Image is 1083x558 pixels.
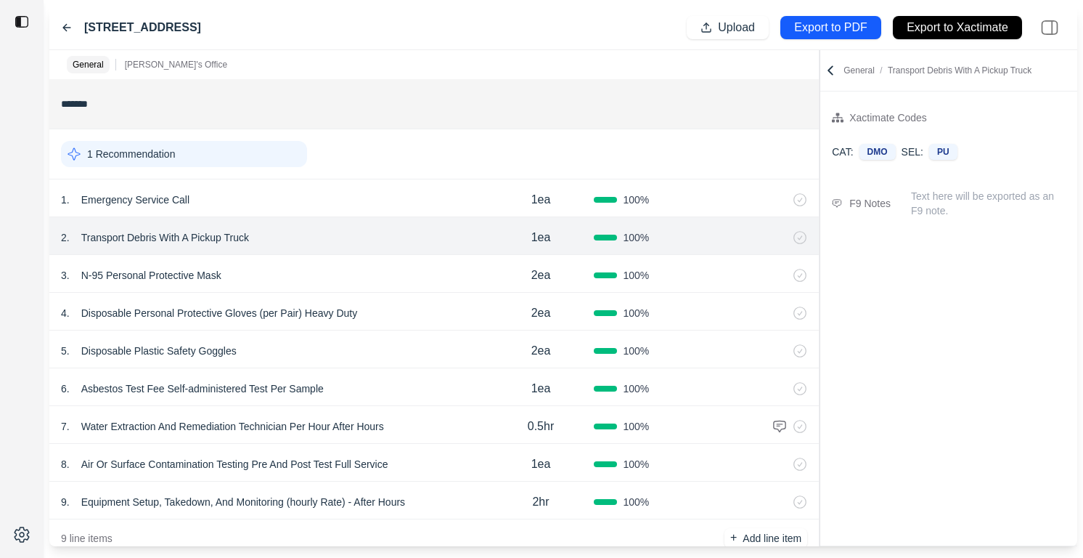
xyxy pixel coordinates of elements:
span: 100 % [623,381,649,396]
p: Air Or Surface Contamination Testing Pre And Post Test Full Service [75,454,394,474]
p: 3 . [61,268,70,283]
p: 1ea [531,229,551,246]
p: Add line item [743,531,801,546]
span: 100 % [623,419,649,434]
p: 1 Recommendation [87,147,175,161]
div: PU [929,144,957,160]
p: 5 . [61,344,70,358]
span: 100 % [623,230,649,245]
span: 100 % [623,193,649,207]
p: 9 . [61,495,70,509]
p: General [73,59,104,70]
p: General [843,65,1031,76]
span: Transport Debris With A Pickup Truck [888,65,1031,76]
p: Emergency Service Call [75,190,195,210]
button: Upload [687,16,769,39]
span: / [875,65,888,76]
p: 2ea [531,342,551,360]
p: 2ea [531,267,551,284]
div: Xactimate Codes [849,109,927,126]
img: right-panel.svg [1034,12,1066,44]
p: 1 . [61,193,70,207]
p: Export to Xactimate [907,20,1008,36]
button: Export to Xactimate [893,16,1022,39]
p: Water Extraction And Remediation Technician Per Hour After Hours [75,416,390,437]
span: 100 % [623,457,649,472]
div: DMO [859,144,896,160]
p: [PERSON_NAME]'s Office [125,59,227,70]
label: [STREET_ADDRESS] [84,19,201,36]
p: 1ea [531,456,551,473]
p: SEL: [902,145,923,159]
span: 100 % [623,344,649,358]
p: Disposable Personal Protective Gloves (per Pair) Heavy Duty [75,303,364,323]
p: CAT: [832,145,853,159]
img: comment [832,199,842,208]
p: Equipment Setup, Takedown, And Monitoring (hourly Rate) - After Hours [75,492,411,512]
p: + [730,530,737,546]
p: Disposable Plastic Safety Goggles [75,341,242,361]
p: Text here will be exported as an F9 note. [911,189,1066,218]
p: 2hr [532,493,549,511]
p: 0.5hr [528,418,554,435]
p: Asbestos Test Fee Self-administered Test Per Sample [75,379,330,399]
button: +Add line item [724,528,807,549]
p: 2 . [61,230,70,245]
p: Upload [718,20,755,36]
p: N-95 Personal Protective Mask [75,265,227,286]
p: 4 . [61,306,70,320]
p: 6 . [61,381,70,396]
p: 7 . [61,419,70,434]
span: 100 % [623,268,649,283]
img: comment [772,419,787,434]
p: 1ea [531,191,551,209]
p: Export to PDF [794,20,867,36]
p: 8 . [61,457,70,472]
img: toggle sidebar [15,15,29,29]
span: 100 % [623,306,649,320]
p: 2ea [531,304,551,322]
p: 1ea [531,380,551,397]
p: 9 line items [61,531,113,546]
button: Export to PDF [780,16,881,39]
div: F9 Notes [849,195,891,212]
p: Transport Debris With A Pickup Truck [75,227,255,248]
span: 100 % [623,495,649,509]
